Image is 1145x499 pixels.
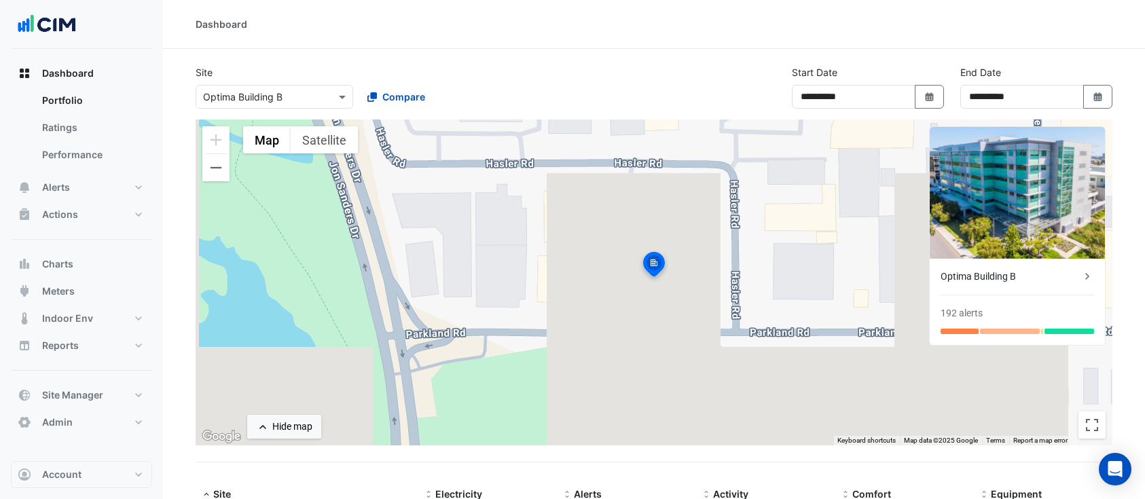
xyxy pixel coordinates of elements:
[11,201,152,228] button: Actions
[1099,453,1131,485] div: Open Intercom Messenger
[243,126,291,153] button: Show street map
[199,428,244,445] img: Google
[11,278,152,305] button: Meters
[1078,411,1106,439] button: Toggle fullscreen view
[42,257,73,271] span: Charts
[11,382,152,409] button: Site Manager
[359,85,434,109] button: Compare
[247,415,321,439] button: Hide map
[199,428,244,445] a: Open this area in Google Maps (opens a new window)
[196,65,213,79] label: Site
[18,67,31,80] app-icon: Dashboard
[382,90,425,104] span: Compare
[16,11,77,38] img: Company Logo
[792,65,837,79] label: Start Date
[960,65,1001,79] label: End Date
[986,437,1005,444] a: Terms (opens in new tab)
[42,67,94,80] span: Dashboard
[837,436,896,445] button: Keyboard shortcuts
[42,388,103,402] span: Site Manager
[31,114,152,141] a: Ratings
[11,461,152,488] button: Account
[941,306,983,320] div: 192 alerts
[42,208,78,221] span: Actions
[924,91,936,103] fa-icon: Select Date
[42,181,70,194] span: Alerts
[11,87,152,174] div: Dashboard
[904,437,978,444] span: Map data ©2025 Google
[202,154,230,181] button: Zoom out
[18,388,31,402] app-icon: Site Manager
[11,174,152,201] button: Alerts
[11,305,152,332] button: Indoor Env
[1092,91,1104,103] fa-icon: Select Date
[639,250,669,282] img: site-pin-selected.svg
[42,468,81,481] span: Account
[18,208,31,221] app-icon: Actions
[11,60,152,87] button: Dashboard
[272,420,312,434] div: Hide map
[18,284,31,298] app-icon: Meters
[930,127,1105,259] img: Optima Building B
[31,87,152,114] a: Portfolio
[1013,437,1068,444] a: Report a map error
[941,270,1080,284] div: Optima Building B
[291,126,358,153] button: Show satellite imagery
[42,339,79,352] span: Reports
[18,257,31,271] app-icon: Charts
[11,251,152,278] button: Charts
[18,415,31,429] app-icon: Admin
[18,312,31,325] app-icon: Indoor Env
[42,284,75,298] span: Meters
[202,126,230,153] button: Zoom in
[196,17,247,31] div: Dashboard
[42,415,73,429] span: Admin
[11,409,152,436] button: Admin
[18,181,31,194] app-icon: Alerts
[31,141,152,168] a: Performance
[11,332,152,359] button: Reports
[18,339,31,352] app-icon: Reports
[42,312,93,325] span: Indoor Env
